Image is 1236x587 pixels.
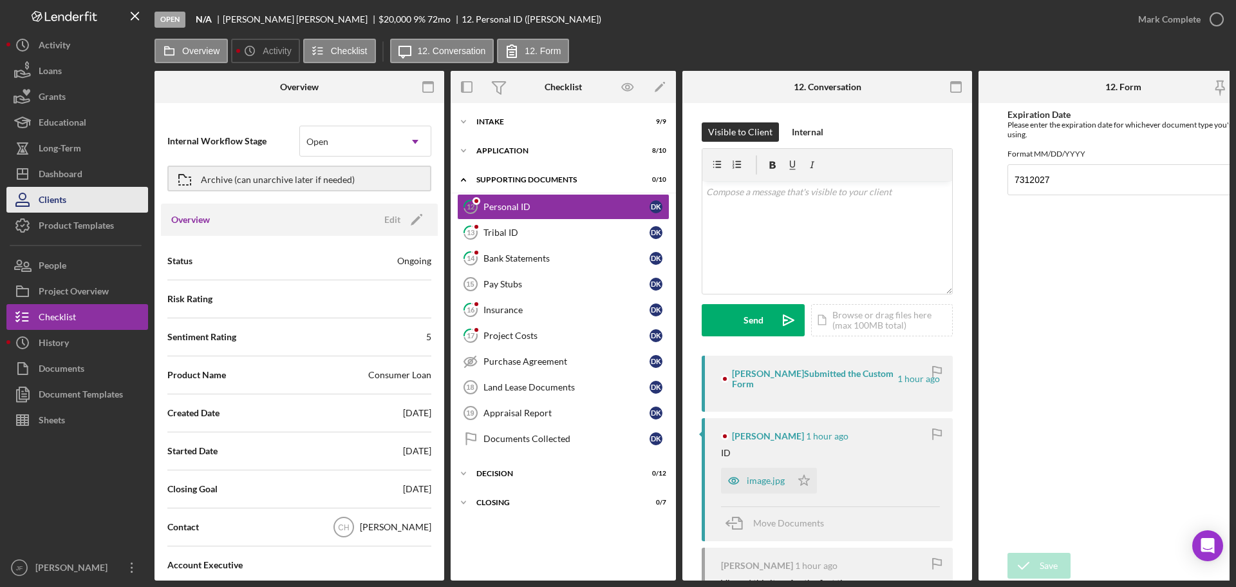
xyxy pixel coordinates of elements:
[201,167,355,190] div: Archive (can unarchive later if needed)
[39,32,70,61] div: Activity
[331,46,368,56] label: Checklist
[744,304,763,336] div: Send
[457,271,669,297] a: 15Pay StubsDK
[650,407,662,419] div: D K
[167,407,220,419] span: Created Date
[708,122,772,142] div: Visible to Client
[6,161,148,187] button: Dashboard
[39,58,62,87] div: Loans
[154,12,185,28] div: Open
[466,409,474,417] tspan: 19
[171,213,210,226] h3: Overview
[6,407,148,433] button: Sheets
[1007,553,1071,579] button: Save
[338,523,349,532] text: CH
[650,432,662,445] div: D K
[6,84,148,110] a: Grants
[39,253,66,282] div: People
[643,176,666,184] div: 0 / 10
[6,110,148,135] button: Educational
[263,46,291,56] label: Activity
[1192,530,1223,561] div: Open Intercom Messenger
[306,137,328,147] div: Open
[196,14,212,24] b: N/A
[223,14,379,24] div: [PERSON_NAME] [PERSON_NAME]
[457,400,669,426] a: 19Appraisal ReportDK
[457,245,669,271] a: 14Bank StatementsDK
[231,39,299,63] button: Activity
[167,483,218,496] span: Closing Goal
[650,252,662,265] div: D K
[721,468,817,494] button: image.jpg
[167,559,243,572] span: Account Executive
[483,331,650,341] div: Project Costs
[167,331,236,343] span: Sentiment Rating
[457,374,669,400] a: 18Land Lease DocumentsDK
[39,278,109,307] div: Project Overview
[467,254,475,262] tspan: 14
[650,329,662,342] div: D K
[467,228,474,236] tspan: 13
[806,431,848,441] time: 2025-09-18 13:19
[6,187,148,213] a: Clients
[426,331,431,343] div: 5
[457,323,669,349] a: 17Project CostsDK
[6,304,148,330] button: Checklist
[39,110,86,139] div: Educational
[721,561,793,571] div: [PERSON_NAME]
[643,118,666,126] div: 9 / 9
[650,226,662,239] div: D K
[303,39,376,63] button: Checklist
[39,187,66,216] div: Clients
[732,369,895,389] div: [PERSON_NAME] Submitted the Custom Form
[1007,109,1071,120] label: Expiration Date
[6,381,148,407] button: Document Templates
[643,147,666,155] div: 8 / 10
[476,499,634,506] div: Closing
[390,39,494,63] button: 12. Conversation
[6,356,148,381] a: Documents
[794,82,861,92] div: 12. Conversation
[457,220,669,245] a: 13Tribal IDDK
[32,555,116,584] div: [PERSON_NAME]
[182,46,220,56] label: Overview
[457,349,669,374] a: Purchase AgreementDK
[1040,553,1058,579] div: Save
[360,521,431,534] div: [PERSON_NAME]
[39,381,123,410] div: Document Templates
[483,408,650,418] div: Appraisal Report
[483,356,650,367] div: Purchase Agreement
[753,517,824,528] span: Move Documents
[650,381,662,394] div: D K
[483,279,650,289] div: Pay Stubs
[39,213,114,242] div: Product Templates
[897,374,940,384] time: 2025-09-18 13:19
[747,476,785,486] div: image.jpg
[403,445,431,457] div: [DATE]
[467,202,474,211] tspan: 12
[6,135,148,161] a: Long-Term
[397,255,431,267] div: Ongoing
[476,470,634,477] div: Decision
[39,356,84,385] div: Documents
[39,161,82,190] div: Dashboard
[467,305,475,314] tspan: 16
[643,499,666,506] div: 0 / 7
[167,135,299,148] span: Internal Workflow Stage
[39,135,81,164] div: Long-Term
[6,330,148,356] button: History
[39,304,76,333] div: Checklist
[6,58,148,84] button: Loans
[650,200,662,213] div: D K
[167,166,431,191] button: Archive (can unarchive later if needed)
[16,564,23,572] text: JF
[483,253,650,264] div: Bank Statements
[6,278,148,304] button: Project Overview
[6,32,148,58] a: Activity
[39,330,69,359] div: History
[721,448,731,458] div: ID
